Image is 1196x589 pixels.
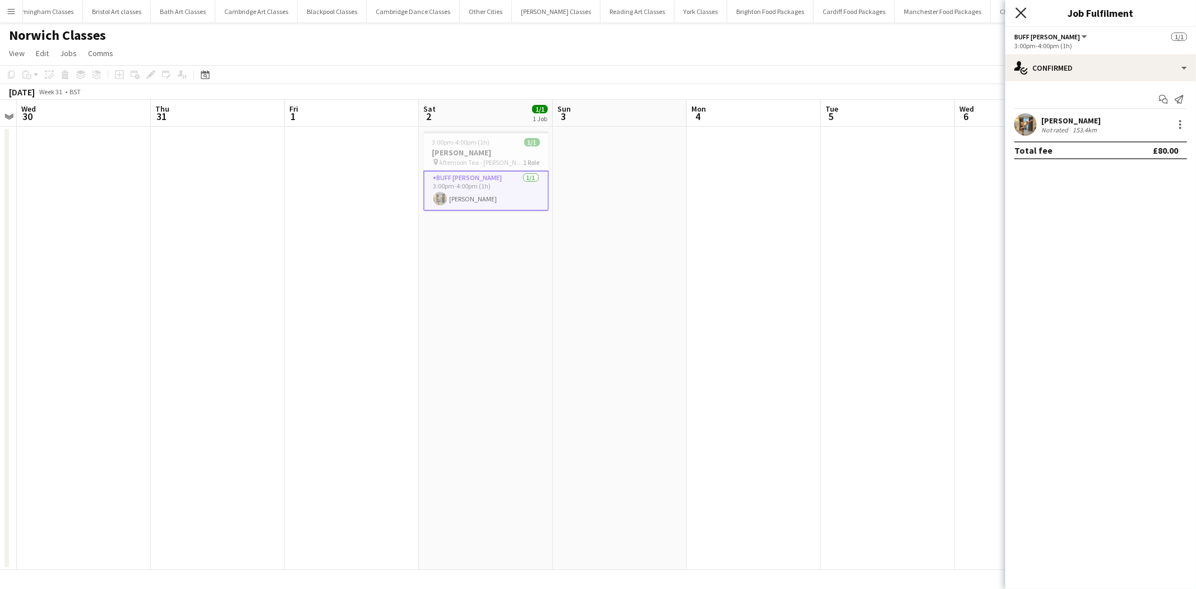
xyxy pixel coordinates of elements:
[432,138,490,146] span: 3:00pm-4:00pm (1h)
[512,1,601,22] button: [PERSON_NAME] Classes
[367,1,460,22] button: Cambridge Dance Classes
[601,1,675,22] button: Reading Art Classes
[5,1,83,22] button: Birmingham Classes
[1171,33,1187,41] span: 1/1
[83,1,151,22] button: Bristol Art classes
[56,46,81,61] a: Jobs
[727,1,814,22] button: Brighton Food Packages
[151,1,215,22] button: Bath Art Classes
[532,105,548,113] span: 1/1
[1041,126,1070,134] div: Not rated
[155,104,169,114] span: Thu
[1014,33,1089,41] button: Buff [PERSON_NAME]
[460,1,512,22] button: Other Cities
[824,110,838,123] span: 5
[31,46,53,61] a: Edit
[154,110,169,123] span: 31
[1041,116,1101,126] div: [PERSON_NAME]
[533,114,547,123] div: 1 Job
[21,104,36,114] span: Wed
[215,1,298,22] button: Cambridge Art Classes
[288,110,298,123] span: 1
[84,46,118,61] a: Comms
[60,48,77,58] span: Jobs
[557,104,571,114] span: Sun
[1014,145,1052,156] div: Total fee
[37,88,65,96] span: Week 31
[20,110,36,123] span: 30
[895,1,991,22] button: Manchester Food Packages
[9,48,25,58] span: View
[298,1,367,22] button: Blackpool Classes
[88,48,113,58] span: Comms
[691,104,706,114] span: Mon
[1070,126,1099,134] div: 153.4km
[9,86,35,98] div: [DATE]
[1014,33,1080,41] span: Buff Butler
[690,110,706,123] span: 4
[958,110,974,123] span: 6
[1005,54,1196,81] div: Confirmed
[825,104,838,114] span: Tue
[524,138,540,146] span: 1/1
[9,27,106,44] h1: Norwich Classes
[524,158,540,167] span: 1 Role
[423,104,436,114] span: Sat
[1014,42,1187,50] div: 3:00pm-4:00pm (1h)
[423,131,549,211] app-job-card: 3:00pm-4:00pm (1h)1/1[PERSON_NAME] Afternoon Tea - [PERSON_NAME][GEOGRAPHIC_DATA]1 RoleBuff [PERS...
[1153,145,1178,156] div: £80.00
[440,158,524,167] span: Afternoon Tea - [PERSON_NAME][GEOGRAPHIC_DATA]
[814,1,895,22] button: Cardiff Food Packages
[991,1,1083,22] button: Chocolate Making Classes
[4,46,29,61] a: View
[36,48,49,58] span: Edit
[422,110,436,123] span: 2
[289,104,298,114] span: Fri
[423,148,549,158] h3: [PERSON_NAME]
[1005,6,1196,20] h3: Job Fulfilment
[959,104,974,114] span: Wed
[675,1,727,22] button: York Classes
[556,110,571,123] span: 3
[70,88,81,96] div: BST
[423,171,549,211] app-card-role: Buff [PERSON_NAME]1/13:00pm-4:00pm (1h)[PERSON_NAME]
